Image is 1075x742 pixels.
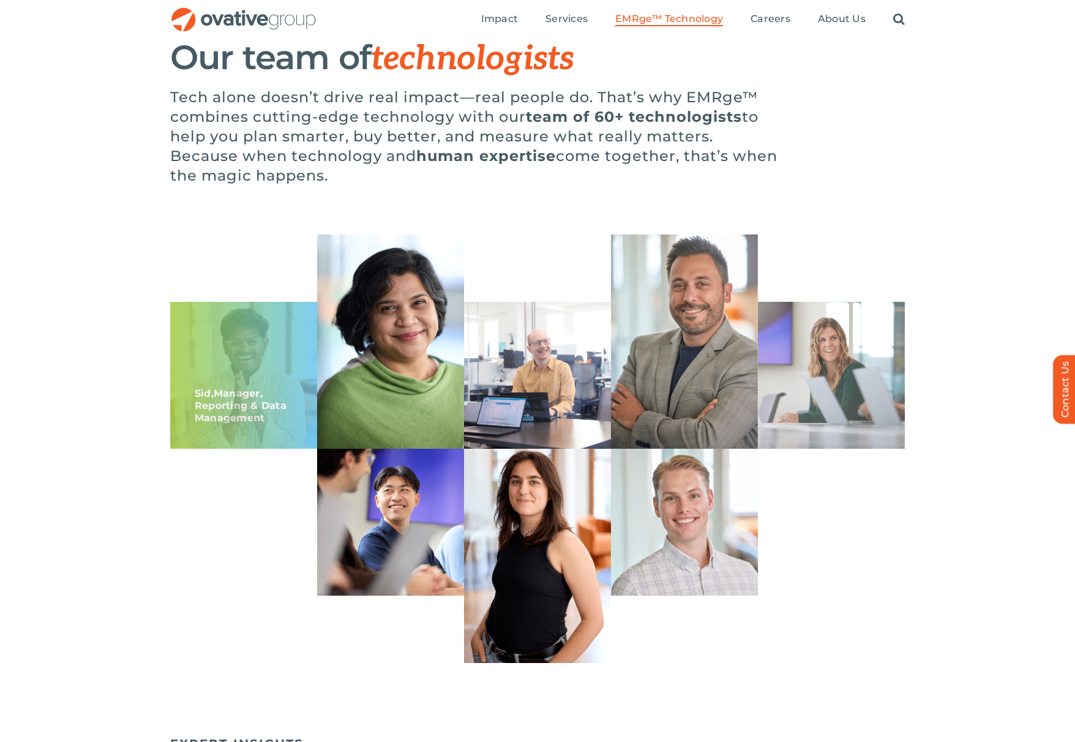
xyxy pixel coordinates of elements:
[526,108,742,126] strong: team of 60+ technologists
[751,13,790,26] a: Careers
[615,13,723,26] a: EMRge™ Technology
[371,39,574,79] span: technologists
[818,13,866,25] span: About Us
[818,13,866,26] a: About Us
[170,6,317,18] a: OG_Full_horizontal_RGB
[893,13,905,26] a: Search
[611,449,758,596] img: John Mikkelson
[464,449,611,663] img: Tori Surma
[481,13,518,25] span: Impact
[615,13,723,25] span: EMRge™ Technology
[545,13,588,26] a: Services
[464,302,611,449] img: Chuck Anderson Weir
[611,234,758,449] img: Frankie Quatraro
[170,88,782,185] p: Tech alone doesn’t drive real impact—real people do. That’s why EMRge™ combines cutting-edge tech...
[758,302,905,449] img: Beth McKigney
[751,13,790,25] span: Careers
[170,38,905,78] h1: Our team of
[195,388,287,424] strong: Sid,
[545,13,588,25] span: Services
[481,13,518,26] a: Impact
[416,147,556,165] strong: human expertise
[195,388,287,424] b: Manager, Reporting & Data Management
[317,449,464,596] img: Bryce Fongvongsa
[317,234,464,449] img: Koel Ghosh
